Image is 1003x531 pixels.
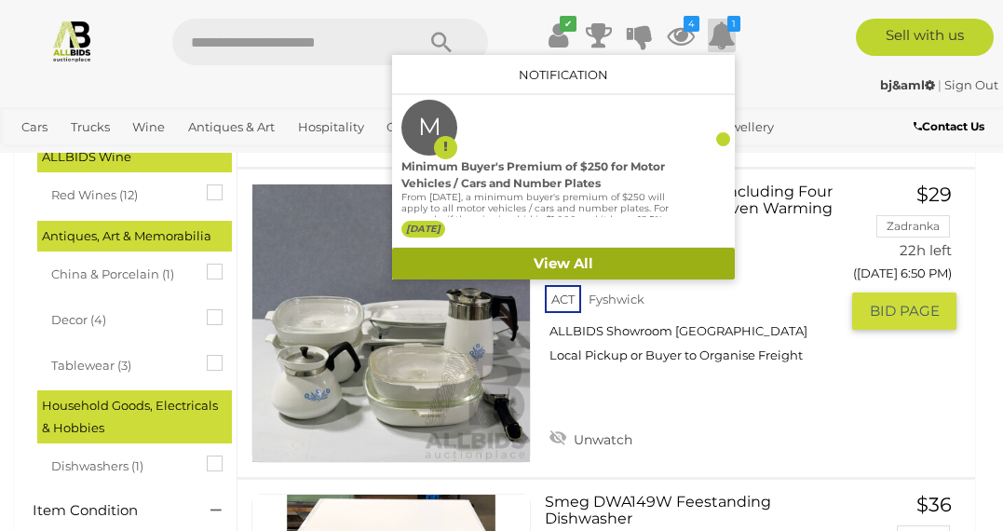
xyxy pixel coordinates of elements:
[51,451,191,477] span: Dishwashers (1)
[51,259,191,285] span: China & Porcelain (1)
[51,350,191,376] span: Tablewear (3)
[880,77,935,92] strong: bj&aml
[880,77,938,92] a: bj&aml
[852,293,956,330] button: BID PAGE
[395,19,488,65] button: Search
[51,305,191,331] span: Decor (4)
[545,424,637,452] a: Unwatch
[560,16,576,32] i: ✔
[37,221,232,252] div: Antiques, Art & Memorabilia
[938,77,942,92] span: |
[418,100,441,156] label: M
[33,503,183,519] h4: Item Condition
[559,184,838,377] a: Collection Corningware Including Four Lidded Casseroles, Two Oven Warming Trays and MOre 54591-2 ...
[401,192,670,281] p: From [DATE], a minimum buyer's premium of $250 will apply to all motor vehicles / cars and number...
[569,431,632,448] span: Unwatch
[14,112,55,143] a: Cars
[125,112,172,143] a: Wine
[181,112,282,143] a: Antiques & Art
[37,390,232,443] div: Household Goods, Electricals & Hobbies
[73,143,126,173] a: Sports
[51,180,191,206] span: Red Wines (12)
[379,112,438,143] a: Charity
[14,143,64,173] a: Office
[727,16,740,32] i: 1
[709,112,781,143] a: Jewellery
[916,183,952,206] span: $29
[866,184,956,332] a: $29 Zadranka 22h left ([DATE] 6:50 PM) BID PAGE
[856,19,994,56] a: Sell with us
[50,19,94,62] img: Allbids.com.au
[708,19,736,52] a: 1
[544,19,572,52] a: ✔
[63,112,117,143] a: Trucks
[914,119,984,133] b: Contact Us
[37,142,232,172] div: ALLBIDS Wine
[916,493,952,516] span: $36
[944,77,998,92] a: Sign Out
[401,221,445,238] label: [DATE]
[914,116,989,137] a: Contact Us
[667,19,695,52] a: 4
[392,248,735,280] a: View All
[684,16,699,32] i: 4
[133,143,280,173] a: [GEOGRAPHIC_DATA]
[869,302,939,320] span: BID PAGE
[401,158,670,192] div: Minimum Buyer's Premium of $250 for Motor Vehicles / Cars and Number Plates
[291,112,372,143] a: Hospitality
[519,67,608,82] a: Notification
